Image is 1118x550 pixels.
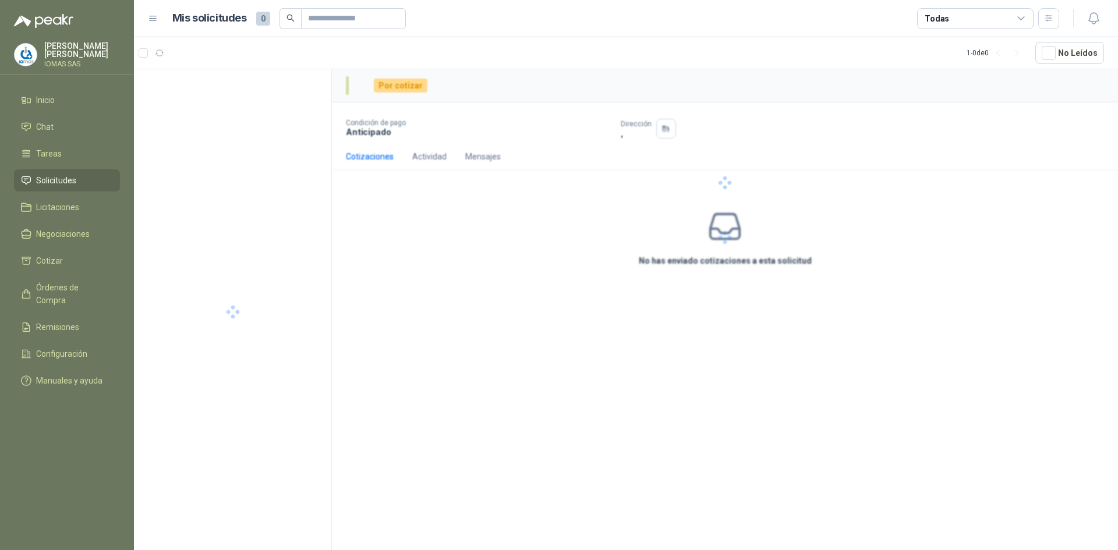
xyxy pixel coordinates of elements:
[14,316,120,338] a: Remisiones
[36,321,79,333] span: Remisiones
[36,281,109,307] span: Órdenes de Compra
[44,42,120,58] p: [PERSON_NAME] [PERSON_NAME]
[36,201,79,214] span: Licitaciones
[14,116,120,138] a: Chat
[925,12,949,25] div: Todas
[36,94,55,107] span: Inicio
[14,169,120,191] a: Solicitudes
[1035,42,1104,64] button: No Leídos
[14,143,120,165] a: Tareas
[14,343,120,365] a: Configuración
[15,44,37,66] img: Company Logo
[44,61,120,68] p: IOMAS SAS
[967,44,1026,62] div: 1 - 0 de 0
[256,12,270,26] span: 0
[14,196,120,218] a: Licitaciones
[286,14,295,22] span: search
[36,228,90,240] span: Negociaciones
[14,89,120,111] a: Inicio
[14,250,120,272] a: Cotizar
[36,374,102,387] span: Manuales y ayuda
[36,147,62,160] span: Tareas
[36,254,63,267] span: Cotizar
[172,10,247,27] h1: Mis solicitudes
[36,120,54,133] span: Chat
[14,276,120,311] a: Órdenes de Compra
[14,223,120,245] a: Negociaciones
[36,174,76,187] span: Solicitudes
[14,14,73,28] img: Logo peakr
[36,347,87,360] span: Configuración
[14,370,120,392] a: Manuales y ayuda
